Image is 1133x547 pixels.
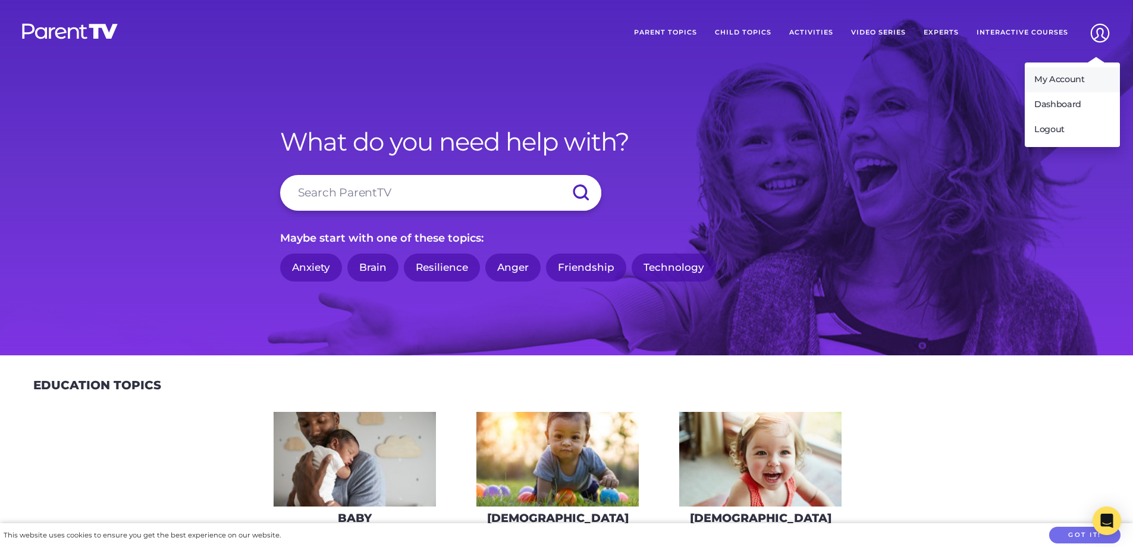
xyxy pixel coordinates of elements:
a: Technology [632,254,716,282]
h1: What do you need help with? [280,127,853,157]
h3: Baby [338,511,372,525]
a: Interactive Courses [968,18,1077,48]
a: Resilience [404,254,480,282]
div: This website uses cookies to ensure you get the best experience on our website. [4,529,281,542]
input: Submit [560,175,601,211]
a: Experts [915,18,968,48]
a: Video Series [842,18,915,48]
img: iStock-678589610_super-275x160.jpg [679,412,842,507]
a: Anxiety [280,254,342,282]
a: [DEMOGRAPHIC_DATA] [679,411,842,533]
a: Brain [347,254,398,282]
button: Got it! [1049,527,1121,544]
input: Search ParentTV [280,175,601,211]
h3: [DEMOGRAPHIC_DATA] [690,511,831,525]
a: My Account [1025,67,1120,92]
a: Logout [1025,117,1120,142]
img: Account [1085,18,1115,48]
div: Open Intercom Messenger [1093,507,1121,535]
img: AdobeStock_144860523-275x160.jpeg [274,412,436,507]
img: iStock-620709410-275x160.jpg [476,412,639,507]
a: Activities [780,18,842,48]
a: Dashboard [1025,92,1120,117]
a: Parent Topics [625,18,706,48]
h2: Education Topics [33,378,161,392]
a: Baby [273,411,437,533]
a: [DEMOGRAPHIC_DATA] [476,411,639,533]
a: Child Topics [706,18,780,48]
a: Friendship [546,254,626,282]
p: Maybe start with one of these topics: [280,229,853,248]
h3: [DEMOGRAPHIC_DATA] [487,511,629,525]
a: Anger [485,254,541,282]
img: parenttv-logo-white.4c85aaf.svg [21,23,119,40]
